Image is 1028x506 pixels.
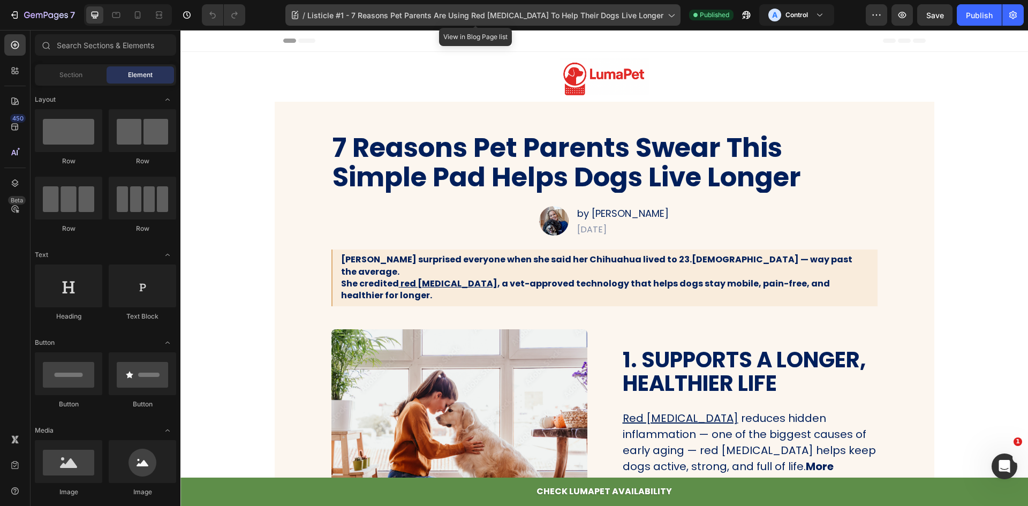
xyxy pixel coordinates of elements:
[917,4,953,26] button: Save
[926,11,944,20] span: Save
[992,454,1017,479] iframe: Intercom live chat
[159,334,176,351] span: Toggle open
[35,95,56,104] span: Layout
[109,312,176,321] div: Text Block
[35,399,102,409] div: Button
[202,4,245,26] div: Undo/Redo
[4,4,80,26] button: 7
[35,250,48,260] span: Text
[109,399,176,409] div: Button
[442,381,561,396] a: Red [MEDICAL_DATA]
[8,196,26,205] div: Beta
[1014,437,1022,446] span: 1
[109,156,176,166] div: Row
[161,223,672,247] strong: [PERSON_NAME] surprised everyone when she said her Chihuahua lived to 23.[DEMOGRAPHIC_DATA] — way...
[59,70,82,80] span: Section
[218,247,317,260] a: red [MEDICAL_DATA]
[151,299,407,480] img: gempages_582691071390122648-aada0078-f3d7-45d0-af56-38e77e8cedd9.png
[109,487,176,497] div: Image
[128,70,153,80] span: Element
[35,487,102,497] div: Image
[379,28,469,65] img: gempages_582691071390122648-42159d3f-9d59-4e2a-9c63-57ca2fda7c8b.png
[35,224,102,233] div: Row
[356,454,492,470] p: CHECK LUMAPET AVAILABILITY
[35,312,102,321] div: Heading
[442,381,558,396] u: Red [MEDICAL_DATA]
[180,30,1028,506] iframe: Design area
[303,10,305,21] span: /
[159,422,176,439] span: Toggle open
[442,380,696,460] p: reduces hidden inflammation — one of the biggest causes of early aging — red [MEDICAL_DATA] helps...
[397,177,488,190] p: by [PERSON_NAME]
[35,426,54,435] span: Media
[35,34,176,56] input: Search Sections & Elements
[10,114,26,123] div: 450
[442,318,696,365] p: 1. SUPPORTS A LONGER, HEALTHIER LIFE
[159,91,176,108] span: Toggle open
[159,246,176,263] span: Toggle open
[35,156,102,166] div: Row
[397,194,488,206] p: [DATE]
[957,4,1002,26] button: Publish
[35,338,55,348] span: Button
[772,10,777,20] p: A
[109,224,176,233] div: Row
[220,247,317,260] u: red [MEDICAL_DATA]
[700,10,729,20] span: Published
[442,429,653,460] strong: More activity = more years by your side
[785,10,808,20] h3: Control
[966,10,993,21] div: Publish
[307,10,663,21] span: Listicle #1 - 7 Reasons Pet Parents Are Using Red [MEDICAL_DATA] To Help Their Dogs Live Longer
[70,9,75,21] p: 7
[161,224,689,272] p: She credited , a vet-approved technology that helps dogs stay mobile, pain-free, and healthier fo...
[152,103,696,162] p: 7 Reasons Pet Parents Swear This Simple Pad Helps Dogs Live Longer
[759,4,834,26] button: AControl
[359,176,388,206] img: cb85b011-ff65-4053-95af-f24dc6d25103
